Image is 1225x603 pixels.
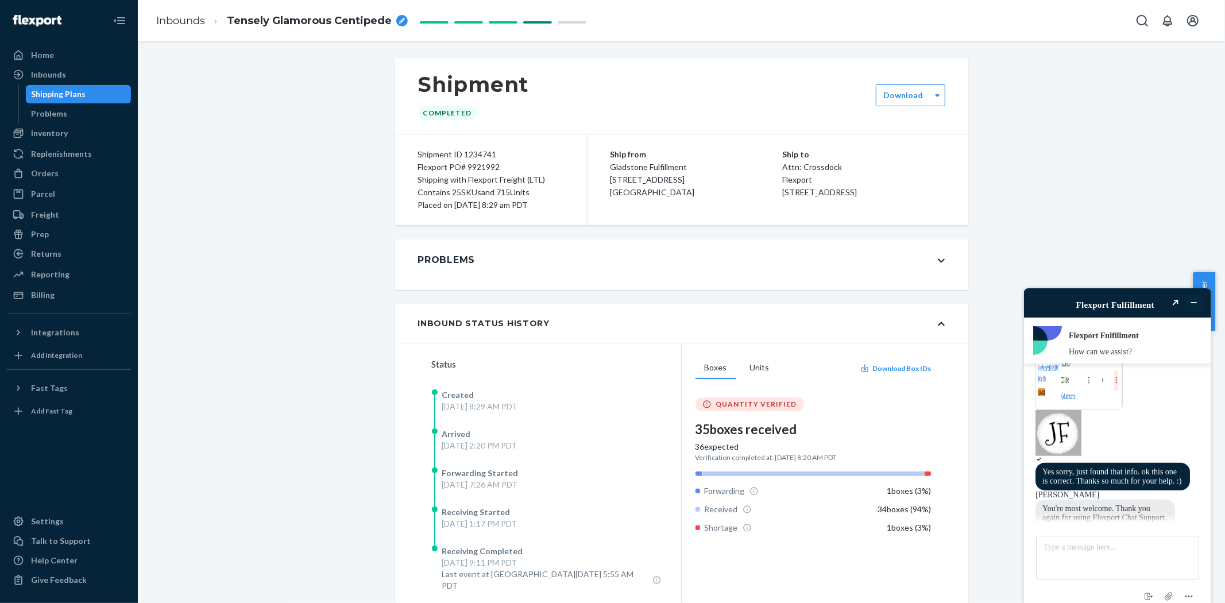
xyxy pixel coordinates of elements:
div: Completed [418,106,477,120]
a: Inbounds [7,65,131,84]
div: Returns [31,248,61,260]
div: Inbound Status History [418,318,550,329]
a: Inventory [7,124,131,142]
div: Status [432,357,681,371]
div: Settings [31,516,64,527]
p: Ship from [610,148,783,161]
a: Shipping Plans [26,85,132,103]
p: Ship to [783,148,945,161]
div: Received [695,504,752,515]
div: Shipping Plans [32,88,86,100]
div: Parcel [31,188,55,200]
a: Inbounds [156,14,205,27]
div: Problems [32,108,68,119]
button: Open notifications [1156,9,1179,32]
button: Close Navigation [108,9,131,32]
button: Open account menu [1181,9,1204,32]
button: Help Center [1193,272,1215,331]
div: Home [31,49,54,61]
div: [DATE] 9:11 PM PDT [442,557,662,569]
div: [DATE] 7:26 AM PDT [442,479,519,490]
div: Placed on [DATE] 8:29 am PDT [418,199,564,211]
button: Units [741,357,779,379]
div: Add Integration [31,350,82,360]
a: Problems [26,105,132,123]
span: Forwarding Started [442,468,519,478]
div: Inbounds [31,69,66,80]
a: Prep [7,225,131,243]
button: Menu [169,315,188,329]
a: Orders [7,164,131,183]
ol: breadcrumbs [147,4,417,38]
div: [DATE] 8:29 AM PDT [442,401,518,412]
h1: Shipment [418,72,529,96]
a: Reporting [7,265,131,284]
p: Attn: Crossdock [783,161,945,173]
div: Verification completed at: [DATE] 8:20 AM PDT [695,453,932,462]
div: Problems [418,253,476,267]
span: Tensely Glamorous Centipede [227,14,392,29]
span: Created [442,390,474,400]
span: Last event at [GEOGRAPHIC_DATA][DATE] 5:55 AM PDT [442,569,648,592]
span: QUANTITY VERIFIED [716,400,797,409]
span: Arrived [442,429,471,439]
button: Open Search Box [1131,9,1154,32]
a: Replenishments [7,145,131,163]
button: Give Feedback [7,571,131,589]
button: Fast Tags [7,379,131,397]
div: Flexport PO# 9921992 [418,161,564,173]
a: Billing [7,286,131,304]
div: 36 expected [695,441,932,453]
span: Chat [25,8,49,18]
div: Orders [31,168,59,179]
button: Talk to Support [7,532,131,550]
div: Freight [31,209,59,221]
div: Fast Tags [31,382,68,394]
div: 34 boxes ( 94 %) [878,504,932,515]
img: Flexport logo [13,15,61,26]
div: Shortage [695,522,752,534]
div: Add Fast Tag [31,406,72,416]
span: Receiving Started [442,507,511,517]
div: Billing [31,289,55,301]
a: Settings [7,512,131,531]
div: Help Center [31,555,78,566]
div: Forwarding [695,485,759,497]
div: [DATE] 1:17 PM PDT [442,518,517,529]
a: Parcel [7,185,131,203]
div: Shipment ID 1234741 [418,148,564,161]
div: Inventory [31,127,68,139]
a: Home [7,46,131,64]
a: Add Fast Tag [7,402,131,420]
div: Contains 25 SKUs and 715 Units [418,186,564,199]
span: [STREET_ADDRESS] [783,187,857,197]
a: Freight [7,206,131,224]
div: Shipping with Flexport Freight (LTL) [418,173,564,186]
div: Prep [31,229,49,240]
a: Help Center [7,551,131,570]
a: Returns [7,245,131,263]
div: Integrations [31,327,79,338]
button: Download Box IDs [860,364,932,373]
button: End chat [129,315,148,329]
a: Add Integration [7,346,131,365]
div: Reporting [31,269,69,280]
button: Attach file [149,315,168,330]
label: Download [883,90,923,101]
div: [DATE] 2:20 PM PDT [442,440,517,451]
iframe: Find more information here [1010,275,1225,603]
div: Give Feedback [31,574,87,586]
p: Flexport [783,173,945,186]
div: 1 boxes ( 3 %) [887,522,932,534]
div: 1 boxes ( 3 %) [887,485,932,497]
